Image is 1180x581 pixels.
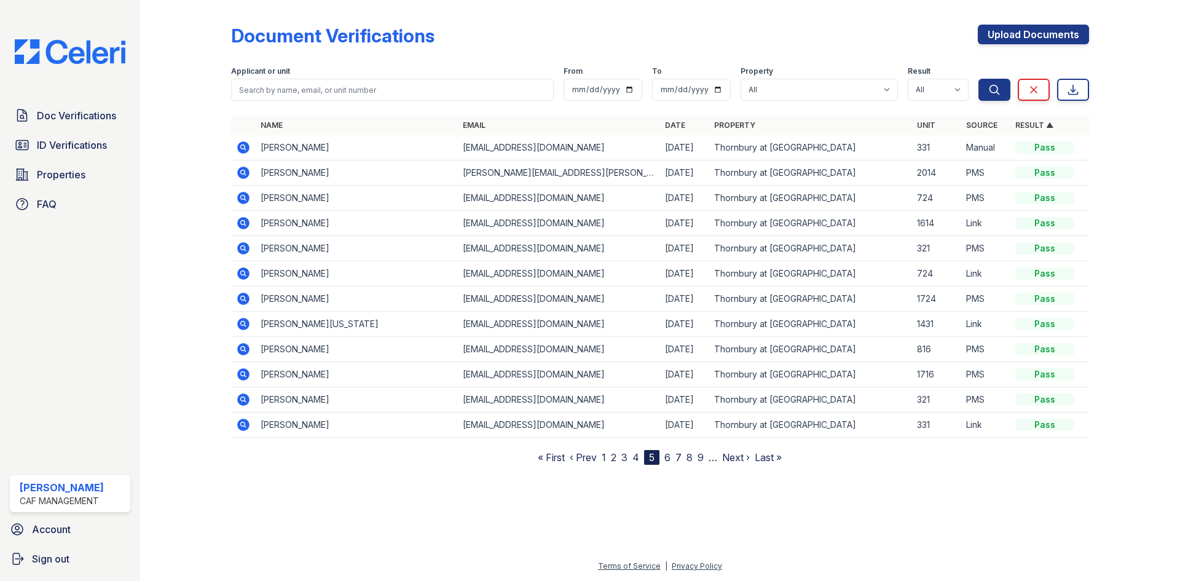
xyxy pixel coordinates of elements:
[912,337,961,362] td: 816
[912,312,961,337] td: 1431
[961,312,1010,337] td: Link
[458,337,660,362] td: [EMAIL_ADDRESS][DOMAIN_NAME]
[664,451,671,464] a: 6
[458,312,660,337] td: [EMAIL_ADDRESS][DOMAIN_NAME]
[961,362,1010,387] td: PMS
[458,287,660,312] td: [EMAIL_ADDRESS][DOMAIN_NAME]
[37,108,116,123] span: Doc Verifications
[1015,141,1074,154] div: Pass
[256,287,458,312] td: [PERSON_NAME]
[256,413,458,438] td: [PERSON_NAME]
[458,236,660,261] td: [EMAIL_ADDRESS][DOMAIN_NAME]
[660,261,709,287] td: [DATE]
[1015,217,1074,229] div: Pass
[672,561,722,571] a: Privacy Policy
[912,413,961,438] td: 331
[912,287,961,312] td: 1724
[10,192,130,216] a: FAQ
[912,135,961,160] td: 331
[709,413,911,438] td: Thornbury at [GEOGRAPHIC_DATA]
[5,547,135,571] a: Sign out
[256,362,458,387] td: [PERSON_NAME]
[709,387,911,413] td: Thornbury at [GEOGRAPHIC_DATA]
[660,362,709,387] td: [DATE]
[621,451,627,464] a: 3
[570,451,597,464] a: ‹ Prev
[37,197,57,211] span: FAQ
[722,451,750,464] a: Next ›
[709,211,911,236] td: Thornbury at [GEOGRAPHIC_DATA]
[32,551,69,566] span: Sign out
[1015,242,1074,255] div: Pass
[1015,121,1053,130] a: Result ▲
[10,103,130,128] a: Doc Verifications
[912,236,961,261] td: 321
[908,66,930,76] label: Result
[966,121,997,130] a: Source
[1015,368,1074,381] div: Pass
[660,287,709,312] td: [DATE]
[10,162,130,187] a: Properties
[961,186,1010,211] td: PMS
[231,25,435,47] div: Document Verifications
[675,451,682,464] a: 7
[458,135,660,160] td: [EMAIL_ADDRESS][DOMAIN_NAME]
[709,337,911,362] td: Thornbury at [GEOGRAPHIC_DATA]
[961,387,1010,413] td: PMS
[961,337,1010,362] td: PMS
[660,160,709,186] td: [DATE]
[256,211,458,236] td: [PERSON_NAME]
[458,413,660,438] td: [EMAIL_ADDRESS][DOMAIN_NAME]
[912,160,961,186] td: 2014
[37,167,85,182] span: Properties
[961,135,1010,160] td: Manual
[755,451,782,464] a: Last »
[1015,267,1074,280] div: Pass
[665,121,685,130] a: Date
[660,236,709,261] td: [DATE]
[231,66,290,76] label: Applicant or unit
[961,211,1010,236] td: Link
[709,261,911,287] td: Thornbury at [GEOGRAPHIC_DATA]
[660,413,709,438] td: [DATE]
[32,522,71,537] span: Account
[665,561,667,571] div: |
[602,451,606,464] a: 1
[458,362,660,387] td: [EMAIL_ADDRESS][DOMAIN_NAME]
[20,495,104,507] div: CAF Management
[1015,318,1074,330] div: Pass
[256,186,458,211] td: [PERSON_NAME]
[1015,343,1074,355] div: Pass
[5,517,135,542] a: Account
[458,160,660,186] td: [PERSON_NAME][EMAIL_ADDRESS][PERSON_NAME][DOMAIN_NAME]
[912,362,961,387] td: 1716
[1015,419,1074,431] div: Pass
[458,211,660,236] td: [EMAIL_ADDRESS][DOMAIN_NAME]
[1015,192,1074,204] div: Pass
[709,160,911,186] td: Thornbury at [GEOGRAPHIC_DATA]
[1015,293,1074,305] div: Pass
[912,387,961,413] td: 321
[978,25,1089,44] a: Upload Documents
[709,450,717,465] span: …
[256,387,458,413] td: [PERSON_NAME]
[912,211,961,236] td: 1614
[644,450,659,465] div: 5
[709,312,911,337] td: Thornbury at [GEOGRAPHIC_DATA]
[912,261,961,287] td: 724
[714,121,755,130] a: Property
[698,451,704,464] a: 9
[709,236,911,261] td: Thornbury at [GEOGRAPHIC_DATA]
[961,287,1010,312] td: PMS
[709,362,911,387] td: Thornbury at [GEOGRAPHIC_DATA]
[741,66,773,76] label: Property
[256,160,458,186] td: [PERSON_NAME]
[660,312,709,337] td: [DATE]
[598,561,661,571] a: Terms of Service
[5,39,135,64] img: CE_Logo_Blue-a8612792a0a2168367f1c8372b55b34899dd931a85d93a1a3d3e32e68fde9ad4.png
[961,413,1010,438] td: Link
[458,186,660,211] td: [EMAIL_ADDRESS][DOMAIN_NAME]
[20,480,104,495] div: [PERSON_NAME]
[1015,167,1074,179] div: Pass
